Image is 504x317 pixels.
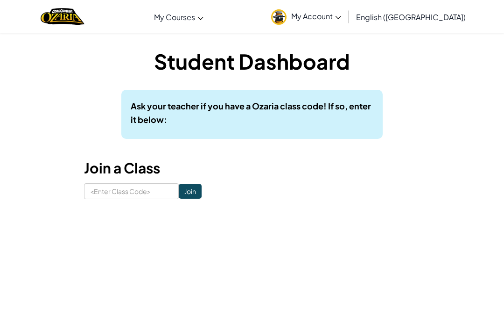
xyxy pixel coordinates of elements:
[266,2,346,31] a: My Account
[84,47,420,76] h1: Student Dashboard
[149,4,208,29] a: My Courses
[41,7,84,26] img: Home
[356,12,466,22] span: English ([GEOGRAPHIC_DATA])
[84,158,420,179] h3: Join a Class
[179,184,202,199] input: Join
[131,101,371,125] b: Ask your teacher if you have a Ozaria class code! If so, enter it below:
[41,7,84,26] a: Ozaria by CodeCombat logo
[291,11,341,21] span: My Account
[84,183,179,199] input: <Enter Class Code>
[271,9,287,25] img: avatar
[154,12,195,22] span: My Courses
[351,4,470,29] a: English ([GEOGRAPHIC_DATA])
